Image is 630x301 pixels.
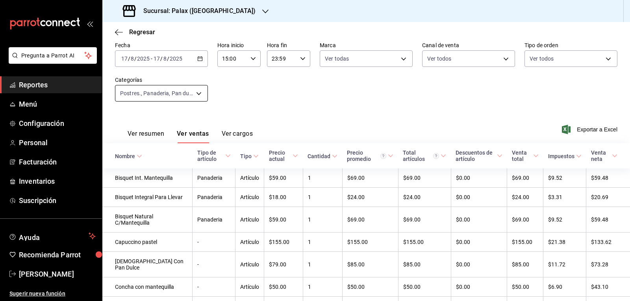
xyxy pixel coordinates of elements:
[19,231,85,241] span: Ayuda
[115,42,208,48] label: Fecha
[19,195,96,206] span: Suscripción
[548,153,574,159] div: Impuestos
[342,207,398,233] td: $69.00
[507,252,543,277] td: $85.00
[530,55,554,63] span: Ver todos
[115,28,155,36] button: Regresar
[153,55,160,62] input: --
[507,188,543,207] td: $24.00
[380,153,386,159] svg: Precio promedio = Total artículos / cantidad
[115,153,135,159] div: Nombre
[102,188,193,207] td: Bisquet Integral Para Llevar
[102,252,193,277] td: [DEMOGRAPHIC_DATA] Con Pan Dulce
[507,233,543,252] td: $155.00
[507,168,543,188] td: $69.00
[115,77,208,83] label: Categorías
[398,207,451,233] td: $69.00
[235,188,264,207] td: Artículo
[543,233,586,252] td: $21.38
[347,150,386,162] div: Precio promedio
[128,55,130,62] span: /
[177,130,209,143] button: Ver ventas
[102,277,193,297] td: Concha con mantequilla
[193,252,235,277] td: -
[193,207,235,233] td: Panaderia
[121,55,128,62] input: --
[303,233,342,252] td: 1
[264,207,303,233] td: $59.00
[269,150,298,162] span: Precio actual
[398,252,451,277] td: $85.00
[398,277,451,297] td: $50.00
[19,269,96,279] span: [PERSON_NAME]
[235,168,264,188] td: Artículo
[163,55,167,62] input: --
[137,6,256,16] h3: Sucursal: Palax ([GEOGRAPHIC_DATA])
[543,277,586,297] td: $6.90
[128,130,164,143] button: Ver resumen
[548,153,582,159] span: Impuestos
[21,52,85,60] span: Pregunta a Parrot AI
[264,188,303,207] td: $18.00
[130,55,134,62] input: --
[303,168,342,188] td: 1
[451,277,507,297] td: $0.00
[269,150,291,162] div: Precio actual
[134,55,137,62] span: /
[543,188,586,207] td: $3.31
[193,168,235,188] td: Panaderia
[308,153,330,159] div: Cantidad
[543,252,586,277] td: $11.72
[235,252,264,277] td: Artículo
[398,233,451,252] td: $155.00
[342,277,398,297] td: $50.00
[398,188,451,207] td: $24.00
[347,150,393,162] span: Precio promedio
[193,277,235,297] td: -
[128,130,253,143] div: navigation tabs
[403,150,446,162] span: Total artículos
[591,150,618,162] span: Venta neta
[342,188,398,207] td: $24.00
[456,150,502,162] span: Descuentos de artículo
[524,42,617,48] label: Tipo de orden
[427,55,451,63] span: Ver todos
[264,168,303,188] td: $59.00
[267,42,310,48] label: Hora fin
[167,55,169,62] span: /
[456,150,495,162] div: Descuentos de artículo
[235,277,264,297] td: Artículo
[87,20,93,27] button: open_drawer_menu
[169,55,183,62] input: ----
[591,150,611,162] div: Venta neta
[398,168,451,188] td: $69.00
[403,150,439,162] div: Total artículos
[19,118,96,129] span: Configuración
[512,150,539,162] span: Venta total
[320,42,413,48] label: Marca
[19,137,96,148] span: Personal
[507,207,543,233] td: $69.00
[19,99,96,109] span: Menú
[451,168,507,188] td: $0.00
[303,252,342,277] td: 1
[129,28,155,36] span: Regresar
[102,207,193,233] td: Bisquet Natural C/Mantequilla
[512,150,532,162] div: Venta total
[9,47,97,64] button: Pregunta a Parrot AI
[563,125,617,134] button: Exportar a Excel
[197,150,224,162] div: Tipo de artículo
[217,42,261,48] label: Hora inicio
[102,168,193,188] td: Bisquet Int. Mantequilla
[193,188,235,207] td: Panaderia
[9,290,96,298] span: Sugerir nueva función
[102,233,193,252] td: Capuccino pastel
[543,207,586,233] td: $9.52
[451,252,507,277] td: $0.00
[19,176,96,187] span: Inventarios
[303,277,342,297] td: 1
[342,233,398,252] td: $155.00
[543,168,586,188] td: $9.52
[433,153,439,159] svg: El total artículos considera cambios de precios en los artículos así como costos adicionales por ...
